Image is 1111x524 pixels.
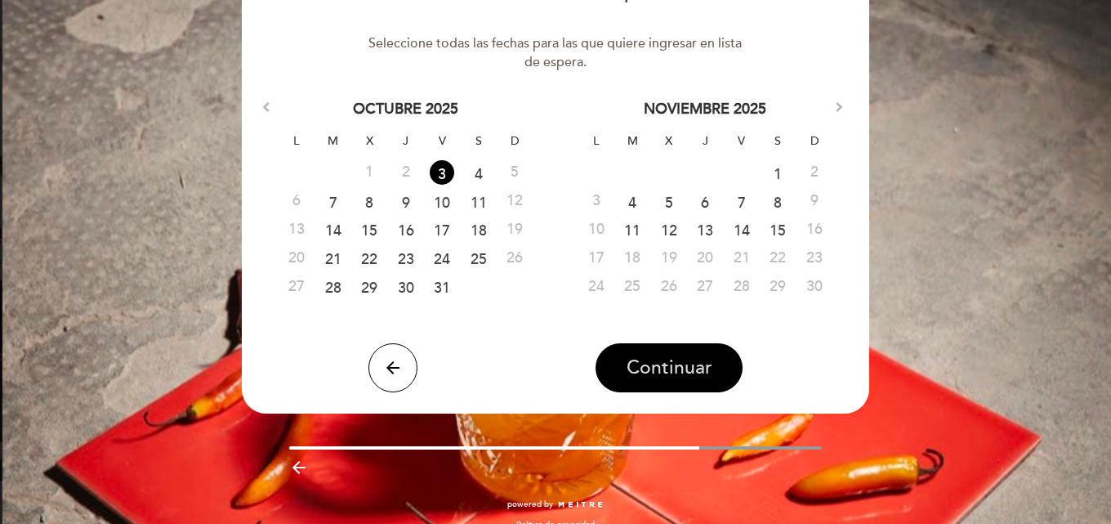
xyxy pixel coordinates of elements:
[427,246,457,271] a: 24
[511,134,520,148] span: domingo
[726,189,756,213] a: 7
[738,134,745,148] span: viernes
[318,246,348,271] a: 21
[763,217,793,242] a: 15
[390,246,421,271] a: 23
[654,217,684,242] a: 12
[390,189,421,213] a: 9
[355,189,385,213] a: 8
[366,134,373,148] span: miércoles
[355,275,385,299] a: 29
[383,358,403,378] i: arrow_back
[430,160,454,185] a: 3
[690,189,721,213] a: 6
[463,217,493,242] a: 18
[463,160,493,185] a: 4
[463,189,493,213] a: 11
[618,189,648,213] a: 4
[763,189,793,213] a: 8
[328,134,338,148] span: martes
[627,356,712,379] span: Continuar
[289,458,309,477] i: arrow_backward
[439,134,446,148] span: viernes
[627,134,638,148] span: martes
[318,275,348,299] a: 28
[618,217,648,242] a: 11
[557,501,604,509] img: MEITRE
[774,134,781,148] span: sábado
[665,134,672,148] span: miércoles
[390,217,421,242] a: 16
[763,160,793,185] a: 1
[427,189,457,213] a: 10
[644,100,730,118] span: noviembre
[475,134,482,148] span: sábado
[726,217,756,242] a: 14
[690,217,721,242] a: 13
[810,134,819,148] span: domingo
[593,134,599,148] span: lunes
[426,100,458,118] span: 2025
[390,275,421,299] a: 30
[368,343,417,392] button: arrow_back
[355,217,385,242] a: 15
[507,499,604,510] a: powered by
[463,246,493,271] a: 25
[427,217,457,242] a: 17
[318,217,348,242] a: 14
[403,134,408,148] span: jueves
[703,134,708,148] span: jueves
[355,246,385,271] a: 22
[654,189,684,213] a: 5
[596,343,743,392] button: Continuar
[318,189,348,213] a: 7
[353,100,422,118] span: octubre
[734,100,766,118] span: 2025
[427,275,457,299] a: 31
[368,34,743,72] div: Seleccione todas las fechas para las que quiere ingresar en lista de espera.
[293,134,299,148] span: lunes
[507,499,553,510] span: powered by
